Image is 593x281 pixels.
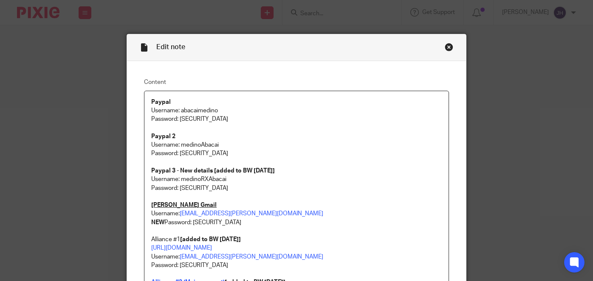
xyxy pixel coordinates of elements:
u: [PERSON_NAME] Gmail [151,202,217,208]
p: Password: [SECURITY_DATA] [151,184,442,192]
strong: Paypal 2 [151,134,175,139]
a: [URL][DOMAIN_NAME] [151,245,212,251]
p: Username: Password: [SECURITY_DATA] [151,244,442,270]
p: Password: [SECURITY_DATA] [151,218,442,227]
label: Content [144,78,449,86]
a: [EMAIL_ADDRESS][PERSON_NAME][DOMAIN_NAME] [180,211,323,217]
p: Username: abacaimedino [151,106,442,115]
a: [EMAIL_ADDRESS][PERSON_NAME][DOMAIN_NAME] [180,254,323,260]
div: Close this dialog window [445,43,453,51]
p: Password: [SECURITY_DATA] [151,149,442,175]
strong: NEW [151,220,164,225]
span: Edit note [156,44,185,50]
strong: Paypal 3 - New details [added to BW [DATE]] [151,168,275,174]
strong: [added to BW [DATE]] [180,236,241,242]
p: Username: [151,201,442,218]
p: Alliance #1 [151,235,442,244]
p: Username: medinoRXAbacai [151,175,442,184]
p: Password: [SECURITY_DATA] [151,115,442,123]
p: Username: medinoAbacai [151,141,442,149]
strong: Paypal [151,99,171,105]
